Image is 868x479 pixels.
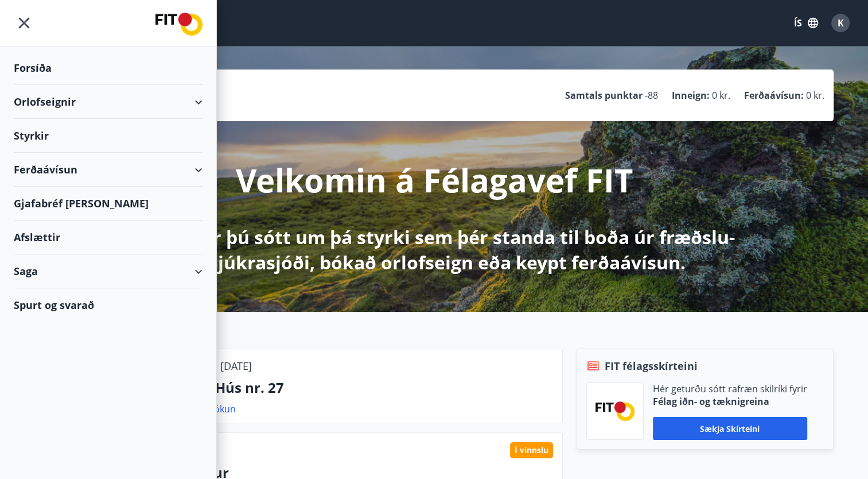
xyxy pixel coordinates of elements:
[14,288,203,322] div: Spurt og svarað
[119,378,553,397] p: Svignaskarð - Hús nr. 27
[744,89,804,102] p: Ferðaávísun :
[14,187,203,221] div: Gjafabréf [PERSON_NAME]
[14,221,203,254] div: Afslættir
[193,403,236,415] a: Sjá bókun
[653,417,807,440] button: Sækja skírteini
[14,119,203,153] div: Styrkir
[806,89,824,102] span: 0 kr.
[565,89,643,102] p: Samtals punktar
[788,13,824,33] button: ÍS
[595,401,635,420] img: FPQVkF9lTnNbbaRSFyT17YYeljoOGk5m51IhT0bO.png
[14,51,203,85] div: Forsíða
[14,85,203,119] div: Orlofseignir
[14,254,203,288] div: Saga
[838,17,844,29] span: K
[653,395,807,408] p: Félag iðn- og tæknigreina
[236,158,633,202] p: Velkomin á Félagavef FIT
[510,442,553,458] div: Í vinnslu
[712,89,730,102] span: 0 kr.
[653,383,807,395] p: Hér geturðu sótt rafræn skilríki fyrir
[605,358,698,373] span: FIT félagsskírteini
[645,89,658,102] span: -88
[14,153,203,187] div: Ferðaávísun
[672,89,710,102] p: Inneign :
[827,9,854,37] button: K
[14,13,34,33] button: menu
[131,225,737,275] p: Hér getur þú sótt um þá styrki sem þér standa til boða úr fræðslu- og sjúkrasjóði, bókað orlofsei...
[155,13,203,36] img: union_logo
